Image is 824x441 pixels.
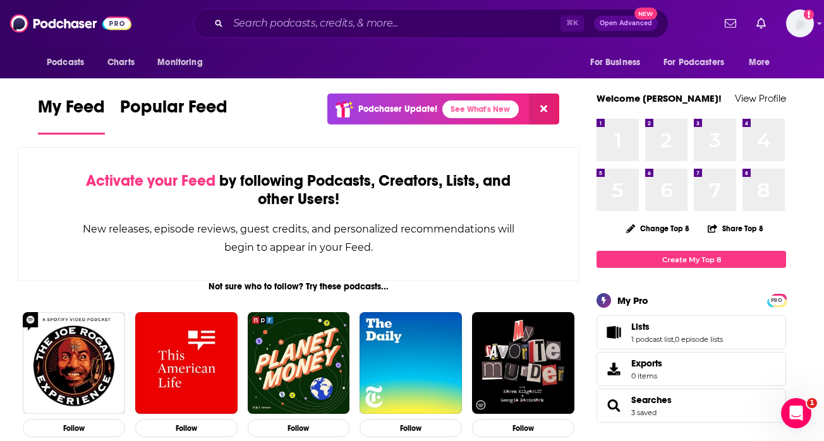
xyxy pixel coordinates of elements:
img: The Daily [360,312,462,414]
span: Logged in as hannahlevine [786,9,814,37]
span: Monitoring [157,54,202,71]
span: Podcasts [47,54,84,71]
span: , [674,335,675,344]
img: Planet Money [248,312,350,414]
a: Searches [631,394,672,406]
button: Follow [23,419,125,437]
div: New releases, episode reviews, guest credits, and personalized recommendations will begin to appe... [82,220,516,257]
div: by following Podcasts, Creators, Lists, and other Users! [82,172,516,208]
a: See What's New [442,100,519,118]
a: Charts [99,51,142,75]
span: Exports [601,360,626,378]
span: Lists [631,321,650,332]
span: Activate your Feed [86,171,215,190]
span: Open Advanced [600,20,652,27]
button: Follow [248,419,350,437]
span: Lists [597,315,786,349]
a: 0 episode lists [675,335,723,344]
button: open menu [655,51,742,75]
div: Not sure who to follow? Try these podcasts... [18,281,579,292]
span: Exports [631,358,662,369]
button: Follow [135,419,238,437]
span: PRO [769,296,784,305]
p: Podchaser Update! [358,104,437,114]
a: Show notifications dropdown [720,13,741,34]
span: 0 items [631,372,662,380]
img: This American Life [135,312,238,414]
a: Create My Top 8 [597,251,786,268]
img: Podchaser - Follow, Share and Rate Podcasts [10,11,131,35]
span: More [749,54,770,71]
span: For Podcasters [663,54,724,71]
a: Searches [601,397,626,414]
span: My Feed [38,96,105,125]
a: View Profile [735,92,786,104]
input: Search podcasts, credits, & more... [228,13,560,33]
a: Lists [631,321,723,332]
button: open menu [740,51,786,75]
span: For Business [590,54,640,71]
div: Search podcasts, credits, & more... [193,9,669,38]
a: My Feed [38,96,105,135]
iframe: Intercom live chat [781,398,811,428]
button: Follow [360,419,462,437]
span: New [634,8,657,20]
svg: Add a profile image [804,9,814,20]
a: Exports [597,352,786,386]
a: Lists [601,323,626,341]
span: Searches [597,389,786,423]
button: open menu [148,51,219,75]
button: open menu [581,51,656,75]
button: Open AdvancedNew [594,16,658,31]
button: Show profile menu [786,9,814,37]
span: Charts [107,54,135,71]
img: My Favorite Murder with Karen Kilgariff and Georgia Hardstark [472,312,574,414]
span: Popular Feed [120,96,227,125]
a: Popular Feed [120,96,227,135]
img: User Profile [786,9,814,37]
button: Share Top 8 [707,216,764,241]
button: open menu [38,51,100,75]
span: 1 [807,398,817,408]
div: My Pro [617,294,648,306]
button: Change Top 8 [619,220,697,236]
a: Show notifications dropdown [751,13,771,34]
a: 1 podcast list [631,335,674,344]
button: Follow [472,419,574,437]
span: ⌘ K [560,15,584,32]
a: Welcome [PERSON_NAME]! [597,92,722,104]
a: 3 saved [631,408,657,417]
img: The Joe Rogan Experience [23,312,125,414]
a: PRO [769,295,784,305]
